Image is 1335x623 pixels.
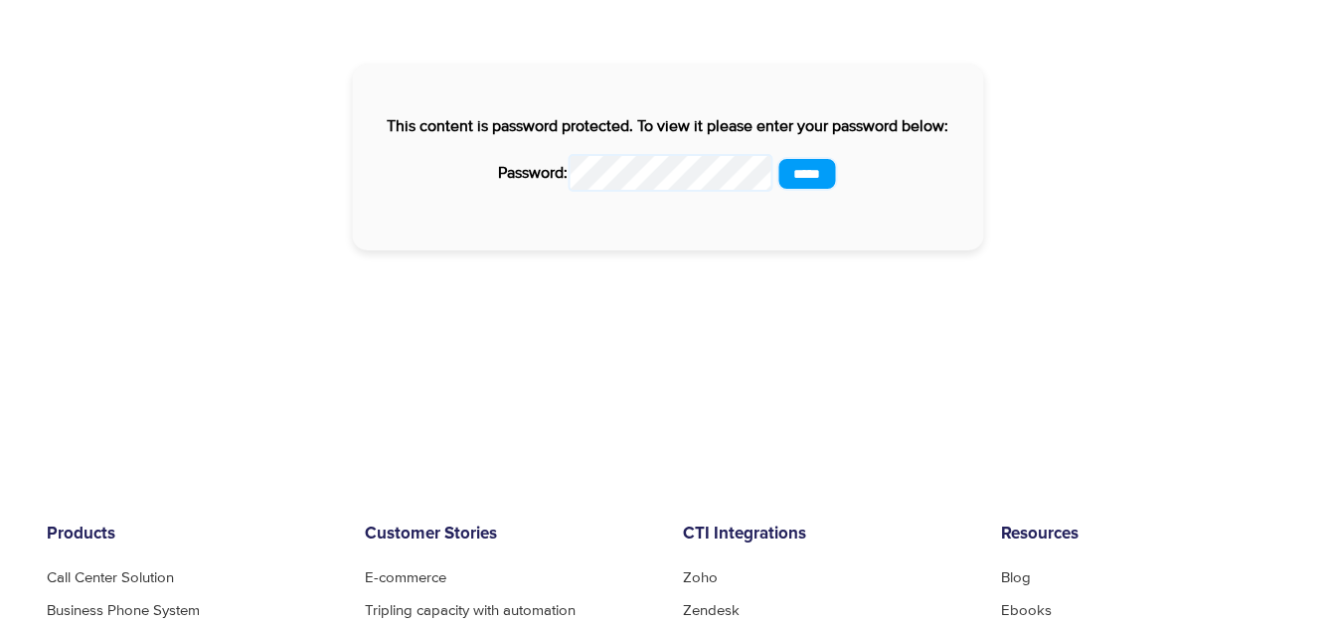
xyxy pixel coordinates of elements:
h6: CTI Integrations [683,525,971,545]
h6: Resources [1001,525,1289,545]
input: Password: [568,154,772,192]
h6: Customer Stories [365,525,653,545]
p: This content is password protected. To view it please enter your password below: [387,114,948,138]
label: Password: [498,154,772,192]
a: Tripling capacity with automation [365,603,576,618]
a: Blog [1001,570,1031,585]
a: Ebooks [1001,603,1052,618]
a: Call Center Solution [47,570,174,585]
a: Zoho [683,570,718,585]
a: Business Phone System [47,603,200,618]
h6: Products [47,525,335,545]
a: Zendesk [683,603,740,618]
a: E-commerce [365,570,446,585]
